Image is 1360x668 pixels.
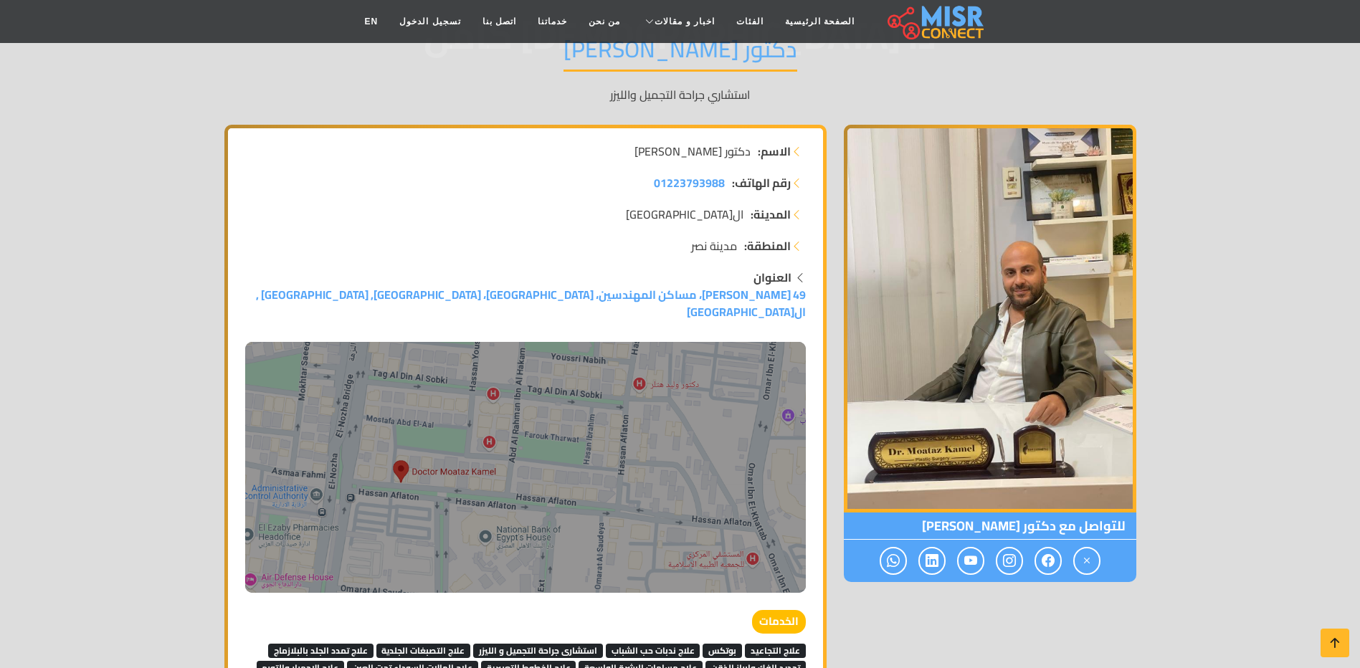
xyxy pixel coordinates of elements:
p: استشاري جراحة التجميل والليزر [224,86,1136,103]
a: من نحن [578,8,631,35]
strong: المنطقة: [744,237,791,254]
span: علاج تمدد الجلد بالبلازماج [268,644,374,658]
span: علاج التصبغات الجلدية [376,644,471,658]
span: بوتكس [703,644,742,658]
a: الصفحة الرئيسية [774,8,865,35]
strong: رقم الهاتف: [732,174,791,191]
span: مدينة نصر [691,237,737,254]
a: الفئات [726,8,774,35]
span: علاج ندبات حب الشباب [606,644,700,658]
img: main.misr_connect [888,4,984,39]
a: علاج تمدد الجلد بالبلازماج [268,639,374,660]
strong: الاسم: [758,143,791,160]
span: للتواصل مع دكتور [PERSON_NAME] [844,512,1136,540]
img: دكتور معتز كامل [245,342,806,593]
a: 49 [PERSON_NAME]، مساكن المهندسين، [GEOGRAPHIC_DATA]، [GEOGRAPHIC_DATA]‬, [GEOGRAPHIC_DATA] , ال[... [245,284,806,593]
strong: العنوان [753,267,791,288]
strong: الخدمات [752,610,806,634]
a: خدماتنا [527,8,578,35]
a: استشارى جراحة التجميل و الليزر [473,639,603,660]
a: اتصل بنا [472,8,527,35]
span: علاج التجاعيد [745,644,806,658]
a: EN [354,8,389,35]
span: ال[GEOGRAPHIC_DATA] [626,206,743,223]
img: دكتور معتز كامل [844,125,1136,512]
a: علاج التجاعيد [745,639,806,660]
a: علاج ندبات حب الشباب [606,639,700,660]
a: تسجيل الدخول [389,8,471,35]
strong: المدينة: [751,206,791,223]
span: اخبار و مقالات [655,15,715,28]
h1: دكتور [PERSON_NAME] [564,35,797,72]
a: 01223793988 [654,174,725,191]
span: استشارى جراحة التجميل و الليزر [473,644,603,658]
a: بوتكس [703,639,742,660]
span: دكتور [PERSON_NAME] [634,143,751,160]
a: اخبار و مقالات [631,8,726,35]
a: علاج التصبغات الجلدية [376,639,471,660]
span: 01223793988 [654,172,725,194]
